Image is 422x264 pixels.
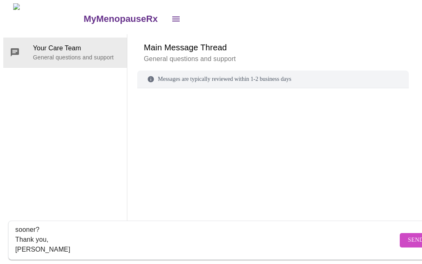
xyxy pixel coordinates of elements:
[33,43,120,53] span: Your Care Team
[15,227,398,253] textarea: Send a message about your appointment
[13,3,82,34] img: MyMenopauseRx Logo
[3,38,127,67] div: Your Care TeamGeneral questions and support
[144,41,402,54] h6: Main Message Thread
[82,5,166,33] a: MyMenopauseRx
[84,14,158,24] h3: MyMenopauseRx
[166,9,186,29] button: open drawer
[137,71,409,88] div: Messages are typically reviewed within 1-2 business days
[33,53,120,61] p: General questions and support
[144,54,402,64] p: General questions and support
